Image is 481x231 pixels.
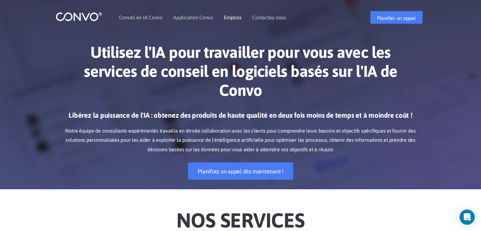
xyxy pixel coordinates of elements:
[377,15,416,21] font: Planifier un appel
[65,128,416,153] font: Notre équipe de consultants expérimentés travaille en étroite collaboration avec les clients pour...
[198,168,283,175] font: Planifiez un appel dès maintenant !
[173,15,213,20] a: Application Convo
[224,15,241,20] a: Emplois
[84,43,397,99] font: Utilisez l'IA pour travailler pour vous avec les services de conseil en logiciels basés sur l'IA ...
[119,15,163,20] a: Conseil en IA Convo
[370,11,422,24] a: Planifier un appel
[252,15,286,20] a: Contactez-nous
[69,111,412,119] font: Libérez la puissance de l'IA : obtenez des produits de haute qualité en deux fois moins de temps ...
[459,209,475,225] div: Open Intercom Messenger
[188,162,293,180] a: Planifiez un appel dès maintenant !
[56,12,102,22] img: logo_1.png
